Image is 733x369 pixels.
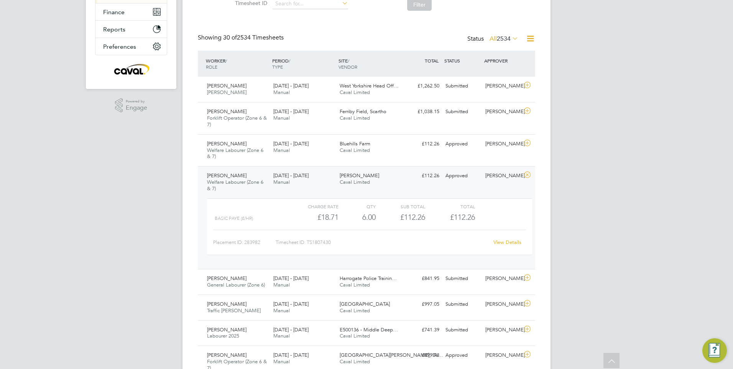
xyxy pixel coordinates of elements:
span: [PERSON_NAME] [207,352,247,358]
div: [PERSON_NAME] [482,80,522,92]
span: [GEOGRAPHIC_DATA][PERSON_NAME], Be… [340,352,443,358]
div: Approved [442,170,482,182]
span: TOTAL [425,58,439,64]
div: [PERSON_NAME] [482,324,522,336]
div: Placement ID: 283982 [213,236,276,249]
span: Traffic [PERSON_NAME] [207,307,261,314]
div: WORKER [204,54,270,74]
span: [PERSON_NAME] [207,89,247,96]
span: General Labourer (Zone 6) [207,282,265,288]
span: [DATE] - [DATE] [273,275,309,282]
div: Submitted [442,324,482,336]
span: [PERSON_NAME] [207,140,247,147]
span: Harrogate Police Trainin… [340,275,397,282]
span: Reports [103,26,125,33]
div: £899.73 [403,349,442,362]
div: £997.05 [403,298,442,311]
span: BASIC PAYE (£/HR) [215,216,253,221]
div: Submitted [442,80,482,92]
button: Finance [95,3,167,20]
div: QTY [339,202,376,211]
div: 6.00 [339,211,376,224]
span: ROLE [206,64,217,70]
div: [PERSON_NAME] [482,272,522,285]
span: [PERSON_NAME] [207,108,247,115]
span: Caval Limited [340,333,370,339]
span: Manual [273,358,290,365]
span: 30 of [223,34,237,41]
span: [DATE] - [DATE] [273,140,309,147]
div: [PERSON_NAME] [482,138,522,150]
span: TYPE [272,64,283,70]
span: Manual [273,89,290,96]
span: £112.26 [450,213,475,222]
div: [PERSON_NAME] [482,105,522,118]
div: Status [467,34,520,44]
span: [DATE] - [DATE] [273,301,309,307]
span: / [348,58,349,64]
span: Caval Limited [340,282,370,288]
span: E500136 - Middle Deep… [340,326,398,333]
div: £1,262.50 [403,80,442,92]
div: Submitted [442,298,482,311]
a: View Details [493,239,521,245]
span: Bluehills Farm [340,140,370,147]
span: [PERSON_NAME] [207,82,247,89]
div: Sub Total [376,202,425,211]
span: [PERSON_NAME] [340,172,379,179]
span: Welfare Labourer (Zone 6 & 7) [207,147,263,160]
span: [PERSON_NAME] [207,326,247,333]
span: 2534 [497,35,511,43]
button: Preferences [95,38,167,55]
span: Forklift Operator (Zone 6 & 7) [207,115,267,128]
span: / [225,58,227,64]
span: [DATE] - [DATE] [273,326,309,333]
div: PERIOD [270,54,337,74]
span: [GEOGRAPHIC_DATA] [340,301,390,307]
div: £1,038.15 [403,105,442,118]
span: Caval Limited [340,89,370,96]
span: Manual [273,115,290,121]
span: Welfare Labourer (Zone 6 & 7) [207,179,263,192]
div: [PERSON_NAME] [482,349,522,362]
span: Caval Limited [340,147,370,153]
div: Total [425,202,475,211]
span: Manual [273,179,290,185]
div: £112.26 [376,211,425,224]
span: Ferriby Field, Scartho [340,108,386,115]
label: All [490,35,518,43]
div: £18.71 [289,211,339,224]
span: [DATE] - [DATE] [273,108,309,115]
div: [PERSON_NAME] [482,170,522,182]
div: Submitted [442,272,482,285]
span: 2534 Timesheets [223,34,284,41]
div: £112.26 [403,138,442,150]
div: Timesheet ID: TS1807430 [276,236,488,249]
span: Manual [273,307,290,314]
span: Caval Limited [340,179,370,185]
div: APPROVER [482,54,522,68]
a: Go to home page [95,63,167,75]
div: £112.26 [403,170,442,182]
span: Powered by [126,98,147,105]
div: SITE [337,54,403,74]
span: [DATE] - [DATE] [273,172,309,179]
div: £741.39 [403,324,442,336]
span: / [289,58,290,64]
span: Manual [273,147,290,153]
span: Manual [273,333,290,339]
span: VENDOR [339,64,357,70]
span: Finance [103,8,125,16]
span: [DATE] - [DATE] [273,82,309,89]
img: caval-logo-retina.png [112,63,150,75]
span: [DATE] - [DATE] [273,352,309,358]
span: [PERSON_NAME] [207,301,247,307]
span: Manual [273,282,290,288]
span: Preferences [103,43,136,50]
button: Reports [95,21,167,38]
a: Powered byEngage [115,98,148,113]
span: Caval Limited [340,358,370,365]
span: Caval Limited [340,115,370,121]
span: [PERSON_NAME] [207,275,247,282]
div: Approved [442,138,482,150]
